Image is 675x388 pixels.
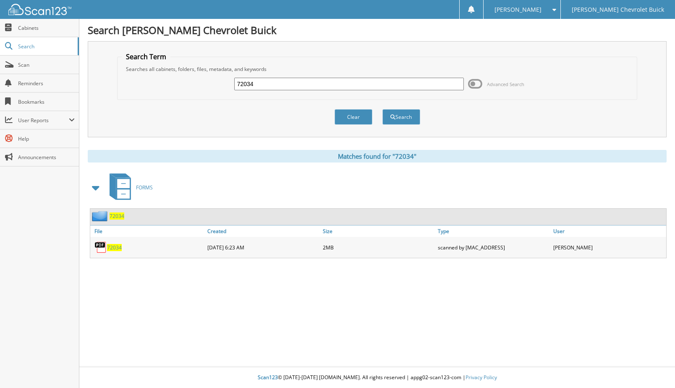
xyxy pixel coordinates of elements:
div: Matches found for "72034" [88,150,667,163]
a: Size [321,225,436,237]
img: PDF.png [94,241,107,254]
span: Reminders [18,80,75,87]
span: Bookmarks [18,98,75,105]
a: File [90,225,205,237]
a: Privacy Policy [466,374,497,381]
img: folder2.png [92,211,110,221]
span: Advanced Search [487,81,524,87]
div: [DATE] 6:23 AM [205,239,320,256]
span: [PERSON_NAME] Chevrolet Buick [572,7,664,12]
button: Clear [335,109,372,125]
div: [PERSON_NAME] [551,239,666,256]
span: Scan [18,61,75,68]
a: Type [436,225,551,237]
a: Created [205,225,320,237]
span: [PERSON_NAME] [494,7,542,12]
span: Scan123 [258,374,278,381]
div: Searches all cabinets, folders, files, metadata, and keywords [122,66,633,73]
button: Search [382,109,420,125]
a: FORMS [105,171,153,204]
span: User Reports [18,117,69,124]
legend: Search Term [122,52,170,61]
img: scan123-logo-white.svg [8,4,71,15]
iframe: Chat Widget [633,348,675,388]
span: Announcements [18,154,75,161]
span: Cabinets [18,24,75,31]
a: 72034 [107,244,122,251]
span: FORMS [136,184,153,191]
div: © [DATE]-[DATE] [DOMAIN_NAME]. All rights reserved | appg02-scan123-com | [79,367,675,388]
span: Help [18,135,75,142]
a: User [551,225,666,237]
div: scanned by [MAC_ADDRESS] [436,239,551,256]
span: Search [18,43,73,50]
h1: Search [PERSON_NAME] Chevrolet Buick [88,23,667,37]
a: 72034 [110,212,124,220]
div: 2MB [321,239,436,256]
